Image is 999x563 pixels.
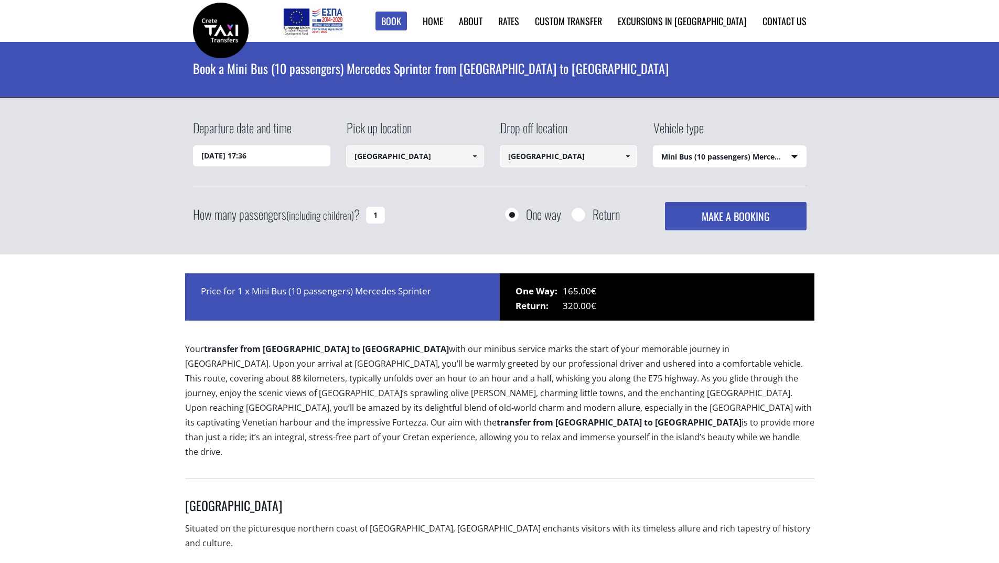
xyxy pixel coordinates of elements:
[204,343,449,355] b: transfer from [GEOGRAPHIC_DATA] to [GEOGRAPHIC_DATA]
[193,202,360,228] label: How many passengers ?
[193,3,249,58] img: Crete Taxi Transfers | Book a Mini Bus transfer from Heraklion airport to Rethymnon city | Crete ...
[526,208,561,221] label: One way
[375,12,407,31] a: Book
[500,145,638,167] input: Select drop-off location
[185,273,500,321] div: Price for 1 x Mini Bus (10 passengers) Mercedes Sprinter
[185,497,814,521] h3: [GEOGRAPHIC_DATA]
[497,417,742,428] b: transfer from [GEOGRAPHIC_DATA] to [GEOGRAPHIC_DATA]
[500,119,567,145] label: Drop off location
[653,146,806,168] span: Mini Bus (10 passengers) Mercedes Sprinter
[346,145,484,167] input: Select pickup location
[185,342,814,468] p: Your with our minibus service marks the start of your memorable journey in [GEOGRAPHIC_DATA]. Upo...
[619,145,637,167] a: Show All Items
[618,14,747,28] a: Excursions in [GEOGRAPHIC_DATA]
[653,119,704,145] label: Vehicle type
[193,119,292,145] label: Departure date and time
[535,14,602,28] a: Custom Transfer
[423,14,443,28] a: Home
[498,14,519,28] a: Rates
[185,521,814,559] p: Situated on the picturesque northern coast of [GEOGRAPHIC_DATA], [GEOGRAPHIC_DATA] enchants visit...
[466,145,483,167] a: Show All Items
[193,42,807,94] h1: Book a Mini Bus (10 passengers) Mercedes Sprinter from [GEOGRAPHIC_DATA] to [GEOGRAPHIC_DATA]
[762,14,807,28] a: Contact us
[346,119,412,145] label: Pick up location
[193,24,249,35] a: Crete Taxi Transfers | Book a Mini Bus transfer from Heraklion airport to Rethymnon city | Crete ...
[286,207,354,223] small: (including children)
[500,273,814,321] div: 165.00€ 320.00€
[515,284,563,299] span: One Way:
[593,208,620,221] label: Return
[459,14,482,28] a: About
[515,299,563,313] span: Return:
[282,5,344,37] img: e-bannersEUERDF180X90.jpg
[665,202,806,230] button: MAKE A BOOKING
